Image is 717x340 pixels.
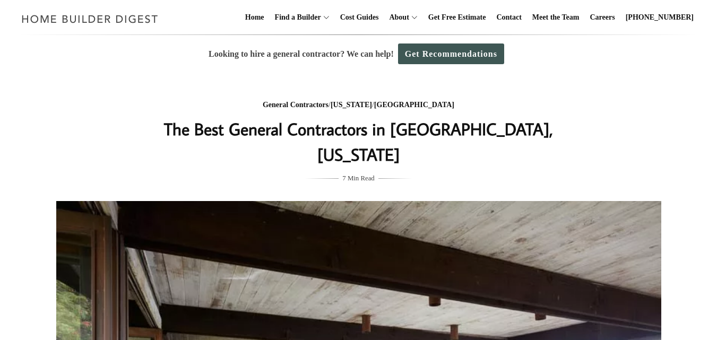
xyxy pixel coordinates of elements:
[492,1,525,34] a: Contact
[147,116,571,167] h1: The Best General Contractors in [GEOGRAPHIC_DATA], [US_STATE]
[374,101,454,109] a: [GEOGRAPHIC_DATA]
[336,1,383,34] a: Cost Guides
[621,1,698,34] a: [PHONE_NUMBER]
[424,1,490,34] a: Get Free Estimate
[147,99,571,112] div: / /
[342,172,374,184] span: 7 Min Read
[241,1,269,34] a: Home
[271,1,321,34] a: Find a Builder
[586,1,619,34] a: Careers
[528,1,584,34] a: Meet the Team
[398,43,504,64] a: Get Recommendations
[331,101,372,109] a: [US_STATE]
[385,1,409,34] a: About
[17,8,163,29] img: Home Builder Digest
[263,101,329,109] a: General Contractors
